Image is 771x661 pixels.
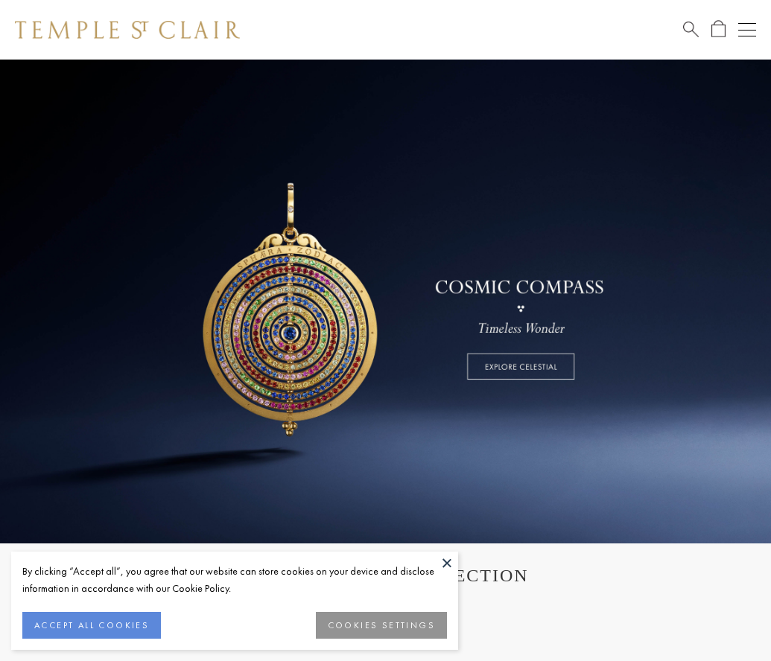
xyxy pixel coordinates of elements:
a: Open Shopping Bag [711,20,726,39]
img: Temple St. Clair [15,21,240,39]
button: ACCEPT ALL COOKIES [22,612,161,639]
a: Search [683,20,699,39]
button: Open navigation [738,21,756,39]
button: COOKIES SETTINGS [316,612,447,639]
div: By clicking “Accept all”, you agree that our website can store cookies on your device and disclos... [22,563,447,597]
